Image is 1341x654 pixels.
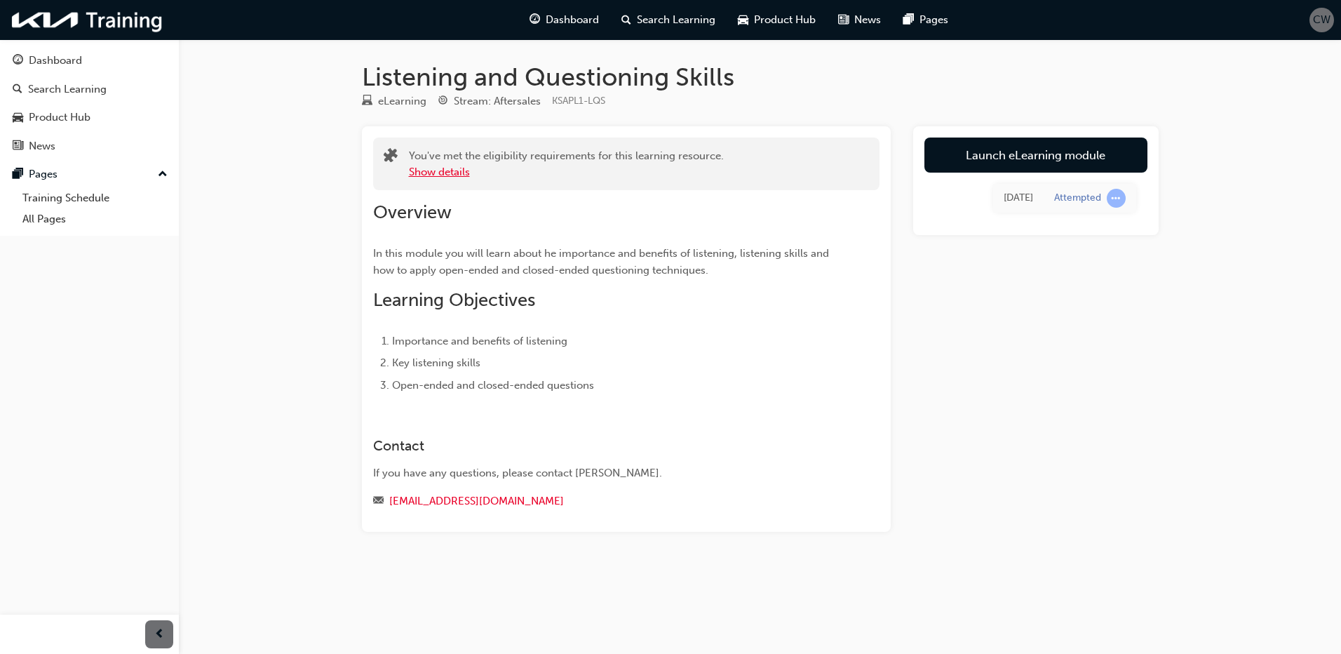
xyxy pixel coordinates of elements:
span: Learning Objectives [373,289,535,311]
div: Search Learning [28,81,107,98]
div: Stream: Aftersales [454,93,541,109]
div: If you have any questions, please contact [PERSON_NAME]. [373,465,829,481]
span: car-icon [13,112,23,124]
button: CW [1309,8,1334,32]
span: guage-icon [13,55,23,67]
div: Type [362,93,426,110]
span: Overview [373,201,452,223]
span: puzzle-icon [384,149,398,166]
div: Pages [29,166,58,182]
span: Open-ended and closed-ended questions [392,379,594,392]
a: Dashboard [6,48,173,74]
span: Dashboard [546,12,599,28]
a: news-iconNews [827,6,892,34]
span: learningResourceType_ELEARNING-icon [362,95,372,108]
span: Search Learning [637,12,715,28]
span: news-icon [838,11,849,29]
span: learningRecordVerb_ATTEMPT-icon [1107,189,1126,208]
div: News [29,138,55,154]
a: car-iconProduct Hub [727,6,827,34]
span: target-icon [438,95,448,108]
div: You've met the eligibility requirements for this learning resource. [409,148,724,180]
div: Product Hub [29,109,90,126]
span: pages-icon [13,168,23,181]
div: eLearning [378,93,426,109]
div: Email [373,493,829,510]
a: All Pages [17,208,173,230]
div: Attempted [1054,192,1101,205]
a: guage-iconDashboard [518,6,610,34]
span: Importance and benefits of listening [392,335,567,347]
div: Dashboard [29,53,82,69]
button: Pages [6,161,173,187]
a: [EMAIL_ADDRESS][DOMAIN_NAME] [389,495,564,507]
span: News [854,12,881,28]
h3: Contact [373,438,829,454]
div: Fri Aug 15 2025 12:05:01 GMT+1000 (Australian Eastern Standard Time) [1004,190,1033,206]
span: email-icon [373,495,384,508]
a: Product Hub [6,105,173,131]
span: search-icon [621,11,631,29]
div: Stream [438,93,541,110]
span: Learning resource code [552,95,605,107]
span: In this module you will learn about he importance and benefits of listening, listening skills and... [373,247,832,276]
span: Pages [919,12,948,28]
span: up-icon [158,166,168,184]
a: Training Schedule [17,187,173,209]
a: Search Learning [6,76,173,102]
span: pages-icon [903,11,914,29]
span: Product Hub [754,12,816,28]
span: car-icon [738,11,748,29]
span: guage-icon [530,11,540,29]
span: CW [1313,12,1330,28]
a: News [6,133,173,159]
img: kia-training [7,6,168,34]
a: Launch eLearning module [924,138,1147,173]
span: search-icon [13,84,22,96]
button: DashboardSearch LearningProduct HubNews [6,45,173,161]
span: prev-icon [154,626,165,643]
span: news-icon [13,140,23,153]
h1: Listening and Questioning Skills [362,62,1159,93]
a: search-iconSearch Learning [610,6,727,34]
span: Key listening skills [392,356,480,369]
a: pages-iconPages [892,6,959,34]
button: Show details [409,164,470,180]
